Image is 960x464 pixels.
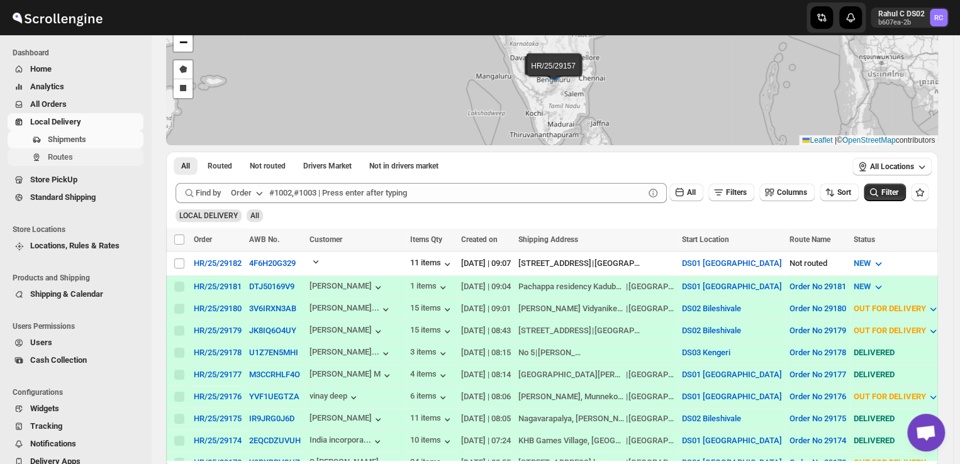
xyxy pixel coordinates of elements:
[518,368,625,381] div: [GEOGRAPHIC_DATA][PERSON_NAME][PERSON_NAME], [PERSON_NAME][GEOGRAPHIC_DATA], [GEOGRAPHIC_DATA]
[8,285,143,303] button: Shipping & Calendar
[8,237,143,255] button: Locations, Rules & Rates
[194,392,242,401] button: HR/25/29176
[410,303,454,316] button: 15 items
[194,348,242,357] div: HR/25/29178
[542,66,561,80] img: Marker
[30,338,52,347] span: Users
[518,257,591,270] div: [STREET_ADDRESS]
[303,161,352,171] span: Drivers Market
[196,187,221,199] span: Find by
[194,258,242,268] button: HR/25/29182
[820,184,859,201] button: Sort
[410,325,454,338] button: 15 items
[461,302,511,315] div: [DATE] | 09:01
[628,302,674,315] div: [GEOGRAPHIC_DATA]
[461,257,511,270] div: [DATE] | 09:07
[854,434,939,447] div: DELIVERED
[30,175,77,184] span: Store PickUp
[682,414,741,423] button: DS02 Bileshivale
[249,258,296,268] button: 4F6H20G329
[30,99,67,109] span: All Orders
[310,413,384,426] div: [PERSON_NAME]
[269,183,644,203] input: #1002,#1003 | Press enter after typing
[669,184,703,201] button: All
[310,303,379,312] div: [PERSON_NAME]...
[846,277,892,297] button: NEW
[846,321,947,341] button: OUT FOR DELIVERY
[682,326,741,335] button: DS02 Bileshivale
[194,304,242,313] div: HR/25/29180
[194,326,242,335] div: HR/25/29179
[538,346,584,359] div: [PERSON_NAME]
[461,412,511,425] div: [DATE] | 08:05
[30,404,59,413] span: Widgets
[544,65,563,79] img: Marker
[310,303,392,316] button: [PERSON_NAME]...
[410,435,454,448] button: 10 items
[8,334,143,351] button: Users
[518,434,675,447] div: |
[8,400,143,417] button: Widgets
[790,348,846,357] button: Order No 29178
[878,19,925,26] p: b607ea-2b
[871,8,949,28] button: User menu
[410,391,449,404] button: 6 items
[194,282,242,291] button: HR/25/29181
[30,421,62,431] span: Tracking
[846,299,947,319] button: OUT FOR DELIVERY
[726,188,747,197] span: Filters
[518,434,625,447] div: KHB Games Village, [GEOGRAPHIC_DATA]
[30,192,96,202] span: Standard Shipping
[682,282,782,291] button: DS01 [GEOGRAPHIC_DATA]
[410,258,454,270] button: 11 items
[30,117,81,126] span: Local Delivery
[518,368,675,381] div: |
[518,412,675,425] div: |
[628,368,674,381] div: [GEOGRAPHIC_DATA]
[461,434,511,447] div: [DATE] | 07:24
[842,136,896,145] a: OpenStreetMap
[802,136,832,145] a: Leaflet
[249,436,301,445] button: 2EQCDZUVUH
[249,304,296,313] button: 3V6IRXN3AB
[410,369,449,382] button: 4 items
[8,96,143,113] button: All Orders
[310,281,384,294] div: [PERSON_NAME]
[249,414,294,423] button: IR9JRG0J6D
[864,184,906,201] button: Filter
[8,351,143,369] button: Cash Collection
[854,412,939,425] div: DELIVERED
[179,211,238,220] span: LOCAL DELIVERY
[518,324,591,337] div: [STREET_ADDRESS]
[179,34,187,50] span: −
[846,253,892,273] button: NEW
[250,161,286,171] span: Not routed
[194,436,242,445] button: HR/25/29174
[310,391,360,404] button: vinay deep
[194,414,242,423] button: HR/25/29175
[837,188,851,197] span: Sort
[854,258,871,268] span: NEW
[544,67,563,80] img: Marker
[687,188,696,197] span: All
[907,414,945,451] div: Open chat
[174,79,193,98] a: Draw a rectangle
[790,436,846,445] button: Order No 29174
[518,280,625,293] div: Pachappa residency Kadubeesanahalli Panathur, Next to [PERSON_NAME] Apartment
[30,82,64,91] span: Analytics
[790,282,846,291] button: Order No 29181
[518,412,625,425] div: Nagavarapalya, [PERSON_NAME] Nagar
[13,273,145,283] span: Products and Shipping
[846,387,947,407] button: OUT FOR DELIVERY
[461,280,511,293] div: [DATE] | 09:04
[518,346,675,359] div: |
[518,390,675,403] div: |
[310,369,393,382] div: [PERSON_NAME] M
